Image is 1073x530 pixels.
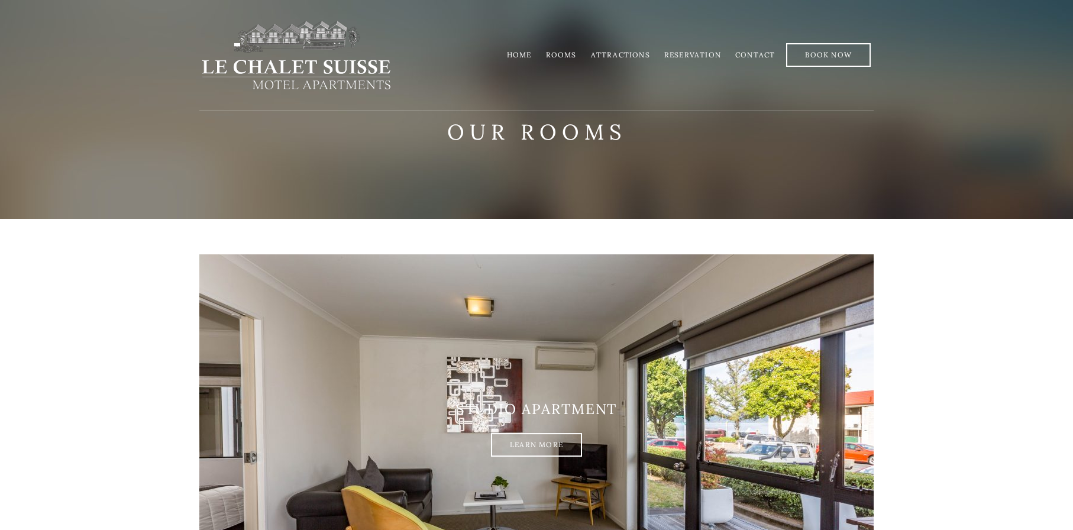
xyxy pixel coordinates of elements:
[199,20,393,91] img: lechaletsuisse
[786,43,871,67] a: Book Now
[735,50,775,59] a: Contact
[199,401,874,418] h3: Studio Apartment
[546,50,577,59] a: Rooms
[491,433,582,457] a: Learn More
[664,50,721,59] a: Reservation
[591,50,650,59] a: Attractions
[507,50,532,59] a: Home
